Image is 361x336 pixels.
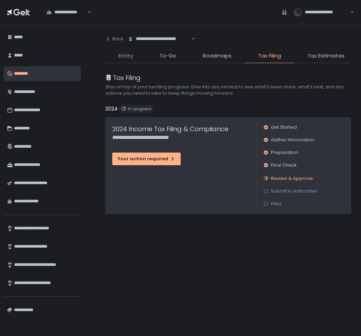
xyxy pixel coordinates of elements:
[42,5,91,20] div: Search for option
[271,201,281,207] span: Filed
[112,124,228,134] h1: 2024 Income Tax Filing & Compliance
[271,162,297,168] span: Final Check
[271,137,314,143] span: Gather Information
[271,188,317,194] span: Submit to Authorities
[105,36,123,42] div: Back
[271,149,298,156] span: Preparation
[203,52,232,60] span: Roadmaps
[271,124,297,130] span: Get Started
[258,52,281,60] span: Tax Filing
[308,52,345,60] span: Tax Estimates
[118,156,175,162] div: Your action required
[271,175,313,182] span: Review & Approve
[112,153,181,165] button: Your action required
[105,32,123,46] button: Back
[128,106,152,112] span: In-progress
[123,32,195,46] div: Search for option
[105,105,118,113] h2: 2024
[105,84,351,96] h2: Stay on top of your tax filing progress. Dive into any service to see what's been done, what's ne...
[105,73,141,82] div: Tax Filing
[119,52,133,60] span: Entity
[160,52,176,60] span: To-Do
